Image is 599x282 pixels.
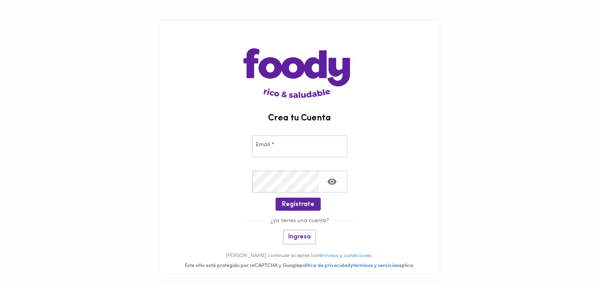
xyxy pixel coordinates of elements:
a: politica de privacidad [299,263,350,268]
button: Ingresa [283,230,316,244]
a: términos y condiciones [318,253,372,258]
span: Ingresa [288,233,311,241]
a: terminos y servicios [353,263,398,268]
button: Toggle password visibility [322,172,342,191]
img: logo-main-page.png [243,20,356,98]
h2: Crea tu Cuenta [160,114,440,123]
button: Regístrate [276,198,321,211]
input: pepitoperez@gmail.com [252,135,347,157]
p: [PERSON_NAME] continuar aceptas los . [160,252,440,260]
span: Regístrate [282,201,314,208]
iframe: Messagebird Livechat Widget [553,236,591,274]
div: Este sitio está protegido por reCAPTCHA y Google y aplica. [160,262,440,270]
span: ¿ya tienes una cuenta? [266,218,334,224]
